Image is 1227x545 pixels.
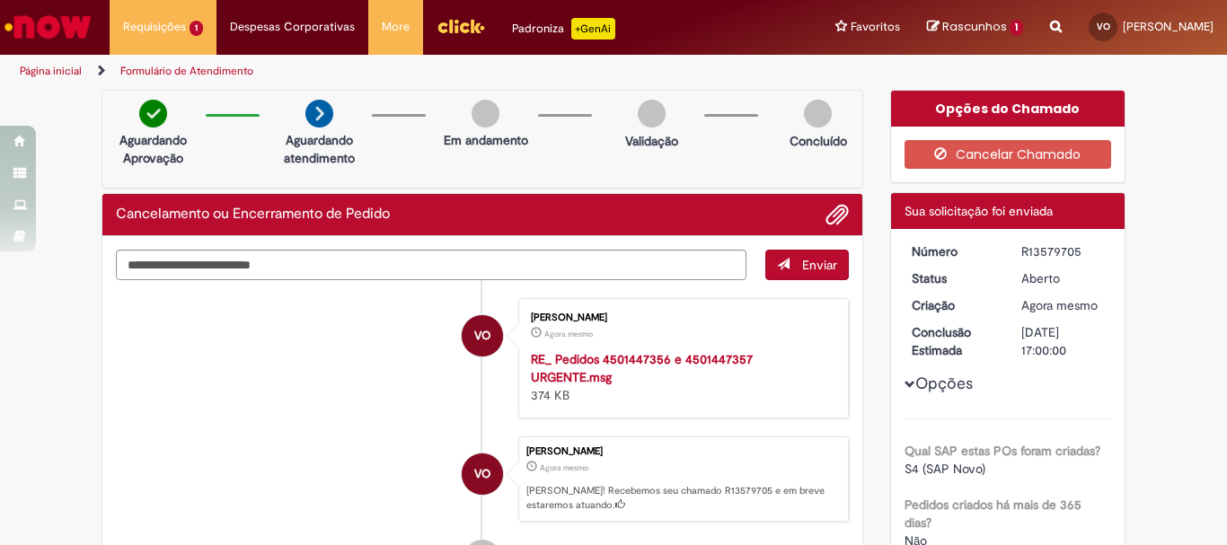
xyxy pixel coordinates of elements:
div: Vladimir Aguiar De Oliveira [462,315,503,356]
img: click_logo_yellow_360x200.png [437,13,485,40]
p: Validação [625,132,678,150]
span: VO [1097,21,1110,32]
div: Padroniza [512,18,615,40]
li: Vladimir Aguiar De Oliveira [116,436,849,523]
b: Qual SAP estas POs foram criadas? [905,443,1100,459]
div: R13579705 [1021,242,1105,260]
span: Agora mesmo [540,462,588,473]
button: Cancelar Chamado [905,140,1112,169]
time: 30/09/2025 08:28:59 [544,329,593,339]
span: [PERSON_NAME] [1123,19,1214,34]
span: More [382,18,410,36]
b: Pedidos criados há mais de 365 dias? [905,497,1081,531]
div: 374 KB [531,350,830,404]
div: [PERSON_NAME] [531,312,830,323]
span: 1 [190,21,203,36]
span: Favoritos [851,18,900,36]
span: S4 (SAP Novo) [905,461,985,477]
p: Em andamento [444,131,528,149]
img: img-circle-grey.png [804,100,832,127]
button: Adicionar anexos [825,203,849,226]
div: Vladimir Aguiar De Oliveira [462,453,503,495]
p: Aguardando atendimento [276,131,363,167]
span: 1 [1010,20,1023,36]
img: arrow-next.png [305,100,333,127]
dt: Conclusão Estimada [898,323,1009,359]
dt: Criação [898,296,1009,314]
time: 30/09/2025 08:29:07 [540,462,588,473]
button: Enviar [765,250,849,280]
span: Enviar [802,257,837,273]
dt: Status [898,269,1009,287]
time: 30/09/2025 08:29:07 [1021,297,1098,313]
div: [PERSON_NAME] [526,446,839,457]
div: 30/09/2025 08:29:07 [1021,296,1105,314]
a: RE_ Pedidos 4501447356 e 4501447357 URGENTE.msg [531,351,753,385]
img: check-circle-green.png [139,100,167,127]
a: Formulário de Atendimento [120,64,253,78]
p: +GenAi [571,18,615,40]
span: VO [474,453,490,496]
div: Opções do Chamado [891,91,1125,127]
div: [DATE] 17:00:00 [1021,323,1105,359]
textarea: Digite sua mensagem aqui... [116,250,746,280]
p: Concluído [790,132,847,150]
span: Agora mesmo [544,329,593,339]
p: Aguardando Aprovação [110,131,197,167]
div: Aberto [1021,269,1105,287]
img: img-circle-grey.png [472,100,499,127]
img: img-circle-grey.png [638,100,666,127]
span: Sua solicitação foi enviada [905,203,1053,219]
dt: Número [898,242,1009,260]
span: VO [474,314,490,357]
a: Página inicial [20,64,82,78]
span: Requisições [123,18,186,36]
img: ServiceNow [2,9,94,45]
ul: Trilhas de página [13,55,805,88]
span: Rascunhos [942,18,1007,35]
p: [PERSON_NAME]! Recebemos seu chamado R13579705 e em breve estaremos atuando. [526,484,839,512]
h2: Cancelamento ou Encerramento de Pedido Histórico de tíquete [116,207,390,223]
a: Rascunhos [927,19,1023,36]
span: Despesas Corporativas [230,18,355,36]
span: Agora mesmo [1021,297,1098,313]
